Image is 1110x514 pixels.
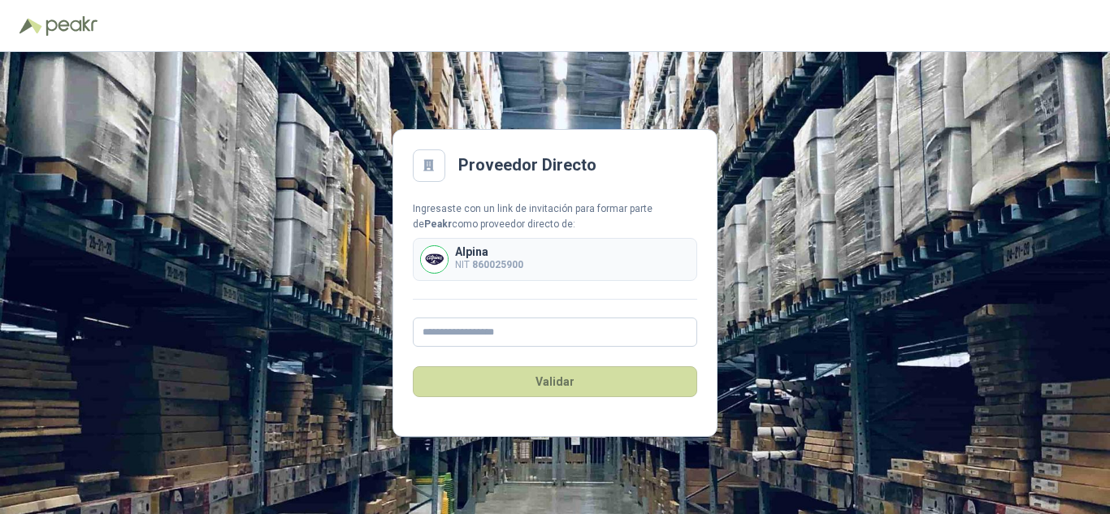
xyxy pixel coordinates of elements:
p: Alpina [455,246,523,257]
div: Ingresaste con un link de invitación para formar parte de como proveedor directo de: [413,201,697,232]
button: Validar [413,366,697,397]
b: 860025900 [472,259,523,270]
img: Company Logo [421,246,448,273]
p: NIT [455,257,523,273]
h2: Proveedor Directo [458,153,596,178]
img: Peakr [46,16,98,36]
img: Logo [20,18,42,34]
b: Peakr [424,218,452,230]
